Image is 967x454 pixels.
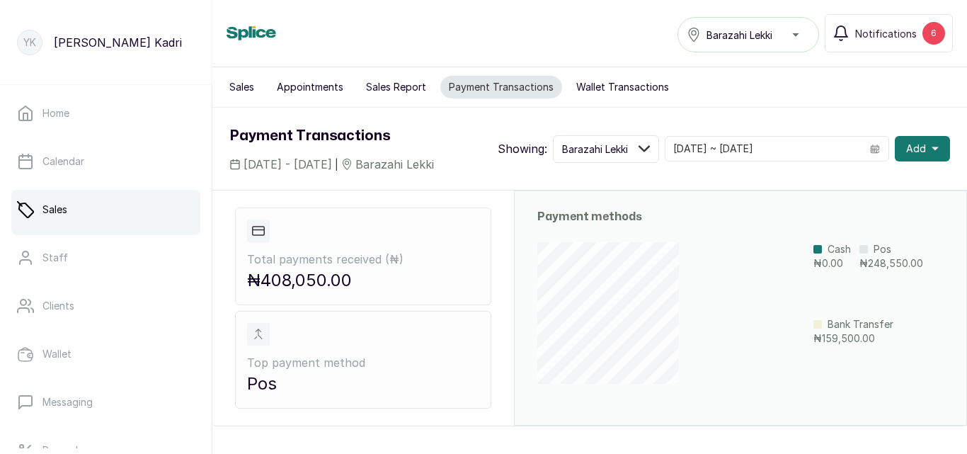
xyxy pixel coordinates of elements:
[42,347,71,361] p: Wallet
[42,251,68,265] p: Staff
[906,142,926,156] span: Add
[355,156,434,173] span: Barazahi Lekki
[498,140,547,157] p: Showing:
[42,203,67,217] p: Sales
[11,190,200,229] a: Sales
[268,76,352,98] button: Appointments
[42,299,74,313] p: Clients
[11,238,200,278] a: Staff
[357,76,435,98] button: Sales Report
[42,395,93,409] p: Messaging
[23,35,36,50] p: YK
[562,142,628,157] span: Barazahi Lekki
[221,76,263,98] button: Sales
[813,256,851,271] p: ₦0.00
[11,382,200,422] a: Messaging
[825,14,953,52] button: Notifications6
[874,242,891,256] p: Pos
[828,242,851,256] p: Cash
[855,26,917,41] span: Notifications
[335,157,338,172] span: |
[828,317,893,331] p: Bank Transfer
[568,76,677,98] button: Wallet Transactions
[895,136,950,161] button: Add
[42,106,69,120] p: Home
[665,137,862,161] input: Select date
[229,125,434,147] h1: Payment Transactions
[247,251,479,268] p: Total payments received ( ₦ )
[244,156,332,173] span: [DATE] - [DATE]
[537,208,944,225] h2: Payment methods
[706,28,772,42] span: Barazahi Lekki
[247,354,479,371] p: Top payment method
[440,76,562,98] button: Payment Transactions
[247,268,479,293] p: ₦408,050.00
[922,22,945,45] div: 6
[11,93,200,133] a: Home
[677,17,819,52] button: Barazahi Lekki
[11,286,200,326] a: Clients
[870,144,880,154] svg: calendar
[42,154,84,169] p: Calendar
[247,371,479,397] p: Pos
[553,135,659,163] button: Barazahi Lekki
[11,142,200,181] a: Calendar
[813,331,893,346] p: ₦159,500.00
[11,334,200,374] a: Wallet
[54,34,182,51] p: [PERSON_NAME] Kadri
[859,256,923,271] p: ₦248,550.00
